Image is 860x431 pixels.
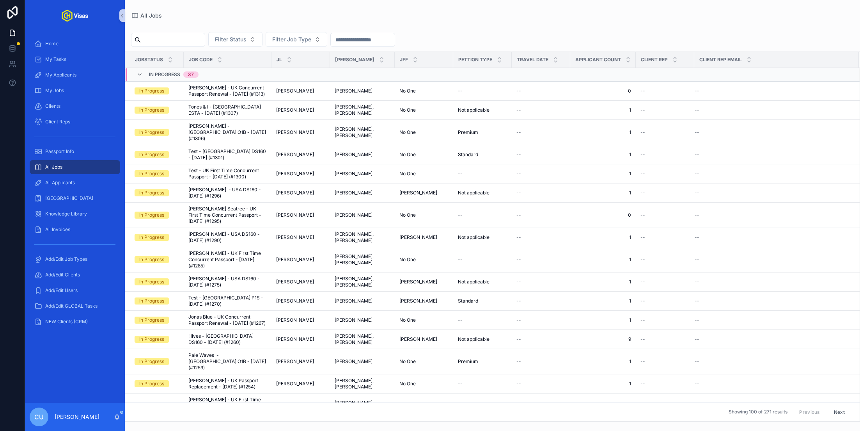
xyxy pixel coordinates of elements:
span: -- [695,234,699,240]
span: [PERSON_NAME] [276,107,314,113]
span: [PERSON_NAME], [PERSON_NAME] [335,253,390,266]
a: 0 [575,88,631,94]
a: -- [516,212,566,218]
a: -- [695,151,849,158]
a: -- [640,151,690,158]
span: -- [516,279,521,285]
a: -- [458,171,507,177]
a: 1 [575,190,631,196]
button: Select Button [208,32,262,47]
a: [PERSON_NAME] Seatree - UK First Time Concurrent Passport - [DATE] (#1295) [188,206,267,224]
a: Not applicable [458,279,507,285]
div: In Progress [139,170,164,177]
a: [PERSON_NAME] [399,279,449,285]
div: In Progress [139,189,164,196]
a: All Applicants [30,176,120,190]
span: [PERSON_NAME] [399,336,437,342]
span: -- [695,151,699,158]
span: [PERSON_NAME], [PERSON_NAME] [335,126,390,139]
div: scrollable content [25,31,125,339]
a: 1 [575,151,631,158]
a: [PERSON_NAME] [276,336,325,342]
span: [PERSON_NAME] - USA DS160 - [DATE] (#1275) [188,276,267,288]
a: Not applicable [458,107,507,113]
a: In Progress [135,317,179,324]
a: [PERSON_NAME] [335,88,390,94]
a: -- [640,107,690,113]
a: Add/Edit GLOBAL Tasks [30,299,120,313]
a: -- [695,171,849,177]
span: [PERSON_NAME], [PERSON_NAME] [335,276,390,288]
a: [PERSON_NAME] [335,212,390,218]
span: NEW Clients (CRM) [45,319,88,325]
a: Home [30,37,120,51]
a: -- [695,256,849,263]
span: Add/Edit Clients [45,272,80,278]
a: Test - [GEOGRAPHIC_DATA] DS160 - [DATE] (#1301) [188,148,267,161]
a: [PERSON_NAME] [335,317,390,323]
div: In Progress [139,151,164,158]
span: Standard [458,151,478,158]
a: No One [399,151,449,158]
a: My Tasks [30,52,120,66]
span: 1 [575,107,631,113]
span: -- [516,171,521,177]
span: -- [516,336,521,342]
span: Not applicable [458,190,489,196]
a: -- [640,298,690,304]
a: -- [640,190,690,196]
span: -- [516,212,521,218]
span: All Applicants [45,180,75,186]
span: All Invoices [45,226,70,233]
span: -- [695,212,699,218]
span: -- [458,317,463,323]
span: -- [516,88,521,94]
span: -- [695,256,699,263]
span: [PERSON_NAME] [335,88,372,94]
a: Clients [30,99,120,113]
span: [PERSON_NAME] - [GEOGRAPHIC_DATA] O1B - [DATE] (#1306) [188,123,267,142]
a: [PERSON_NAME] - USA DS160 - [DATE] (#1290) [188,231,267,244]
a: -- [516,190,566,196]
a: -- [640,88,690,94]
a: Hives - [GEOGRAPHIC_DATA] DS160 - [DATE] (#1260) [188,333,267,346]
span: My Jobs [45,87,64,94]
a: Not applicable [458,234,507,240]
a: -- [516,298,566,304]
span: Home [45,41,59,47]
a: 9 [575,336,631,342]
a: Client Reps [30,115,120,129]
span: [PERSON_NAME] [399,190,437,196]
span: Add/Edit GLOBAL Tasks [45,303,98,309]
span: Not applicable [458,107,489,113]
a: All Jobs [131,12,162,20]
a: In Progress [135,189,179,196]
span: [PERSON_NAME], [PERSON_NAME] [335,231,390,244]
a: Add/Edit Users [30,283,120,297]
span: -- [458,212,463,218]
a: -- [516,151,566,158]
a: [PERSON_NAME] [276,212,325,218]
a: -- [695,190,849,196]
span: -- [640,107,645,113]
span: No One [399,88,416,94]
span: All Jobs [140,12,162,20]
span: -- [458,88,463,94]
div: In Progress [139,297,164,305]
a: Add/Edit Clients [30,268,120,282]
span: [PERSON_NAME] [335,298,372,304]
span: 1 [575,171,631,177]
span: [PERSON_NAME] [399,279,437,285]
span: [PERSON_NAME] [399,298,437,304]
span: [PERSON_NAME] [276,88,314,94]
a: Test - UK First Time Concurrent Passport - [DATE] (#1300) [188,167,267,180]
a: In Progress [135,297,179,305]
a: Passport Info [30,144,120,159]
a: 1 [575,234,631,240]
a: -- [516,129,566,135]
